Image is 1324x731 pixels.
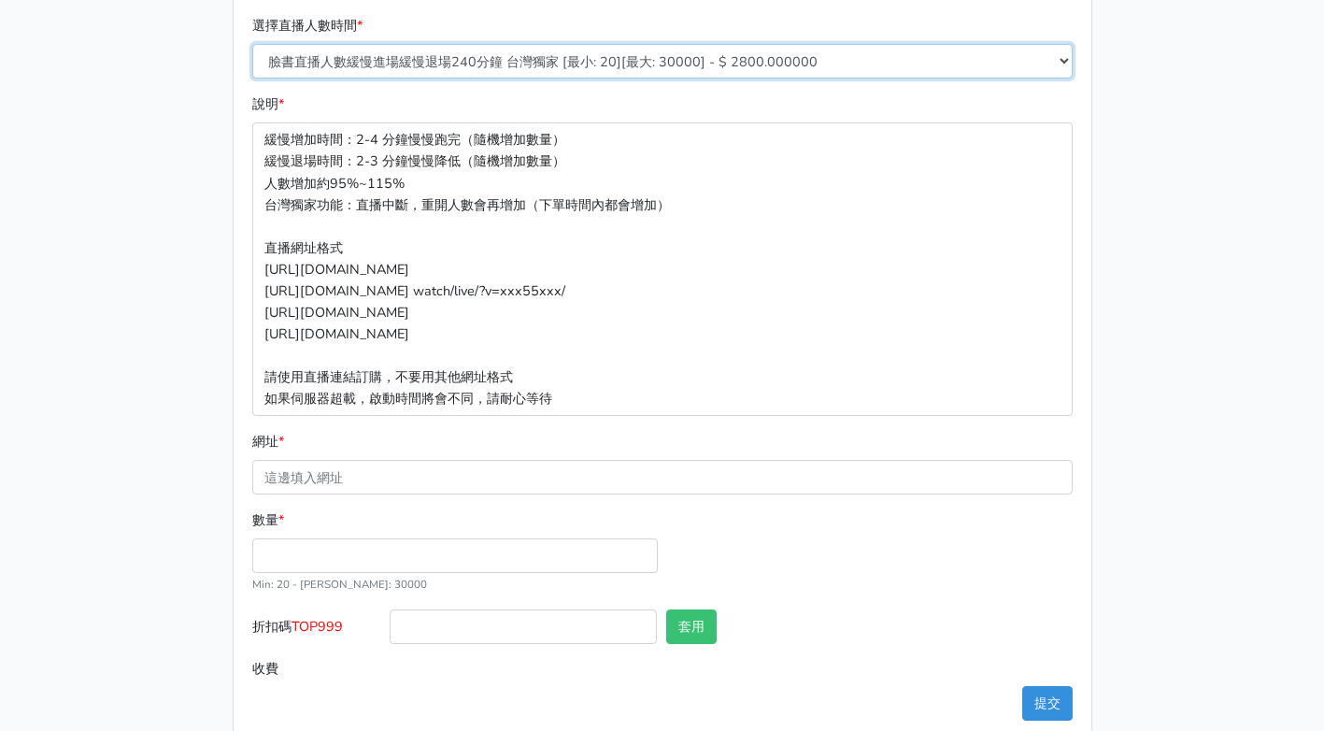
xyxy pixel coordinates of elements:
label: 數量 [252,509,284,531]
label: 收費 [248,652,386,686]
small: Min: 20 - [PERSON_NAME]: 30000 [252,577,427,592]
label: 說明 [252,93,284,115]
label: 網址 [252,431,284,452]
label: 折扣碼 [248,609,386,652]
button: 提交 [1022,686,1073,721]
p: 緩慢增加時間：2-4 分鐘慢慢跑完（隨機增加數量） 緩慢退場時間：2-3 分鐘慢慢降低（隨機增加數量） 人數增加約95%~115% 台灣獨家功能：直播中斷，重開人數會再增加（下單時間內都會增加）... [252,122,1073,416]
input: 這邊填入網址 [252,460,1073,494]
span: TOP999 [292,617,343,636]
button: 套用 [666,609,717,644]
label: 選擇直播人數時間 [252,15,363,36]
